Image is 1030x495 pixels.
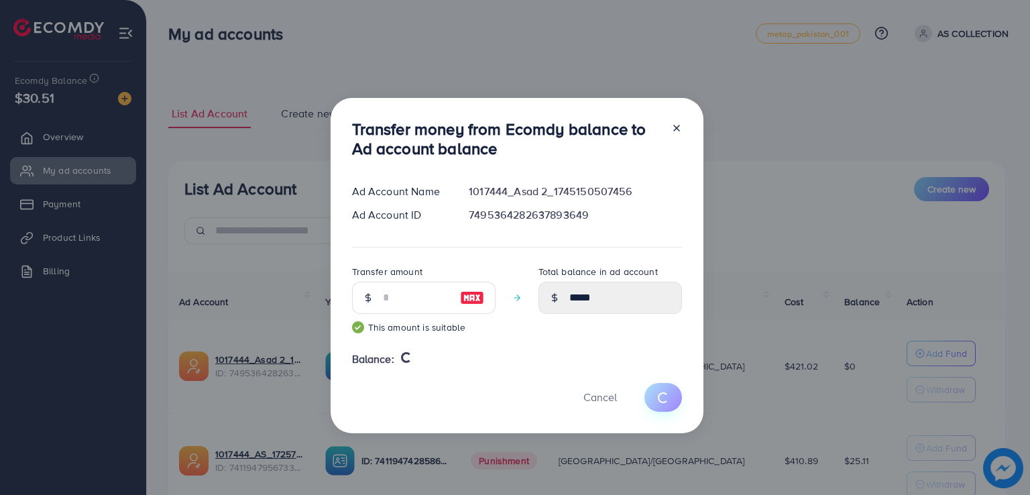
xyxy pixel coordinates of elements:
label: Total balance in ad account [538,265,658,278]
label: Transfer amount [352,265,422,278]
img: guide [352,321,364,333]
small: This amount is suitable [352,321,496,334]
span: Balance: [352,351,394,367]
div: 1017444_Asad 2_1745150507456 [458,184,692,199]
h3: Transfer money from Ecomdy balance to Ad account balance [352,119,661,158]
div: 7495364282637893649 [458,207,692,223]
div: Ad Account ID [341,207,459,223]
div: Ad Account Name [341,184,459,199]
button: Cancel [567,383,634,412]
span: Cancel [583,390,617,404]
img: image [460,290,484,306]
